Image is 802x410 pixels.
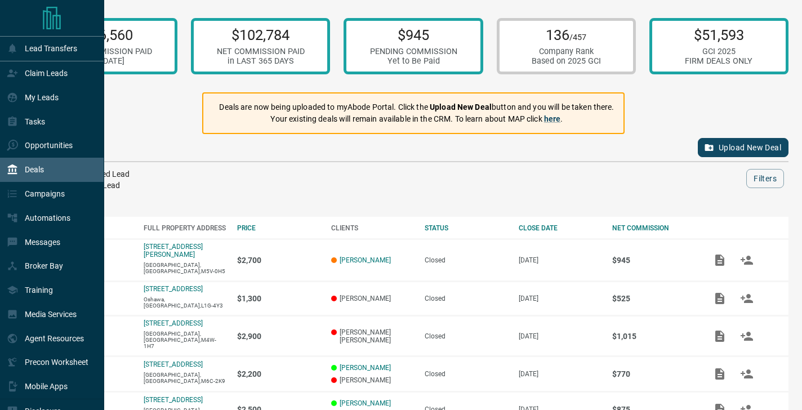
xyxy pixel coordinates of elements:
div: Yet to Be Paid [370,56,457,66]
div: CLOSE DATE [519,224,601,232]
p: $945 [370,26,457,43]
span: Add / View Documents [706,369,733,377]
button: Filters [746,169,784,188]
span: Match Clients [733,294,760,302]
div: FIRM DEALS ONLY [685,56,752,66]
span: Add / View Documents [706,256,733,264]
span: Match Clients [733,332,760,340]
div: Closed [425,295,507,302]
p: [PERSON_NAME] [331,376,414,384]
p: [DATE] [519,370,601,378]
div: PRICE [237,224,320,232]
a: [STREET_ADDRESS][PERSON_NAME] [144,243,203,259]
div: Closed [425,370,507,378]
p: $525 [612,294,695,303]
p: $2,900 [237,332,320,341]
p: $1,300 [237,294,320,303]
p: $945 [612,256,695,265]
p: $770 [612,369,695,378]
a: [STREET_ADDRESS] [144,360,203,368]
span: Add / View Documents [706,294,733,302]
a: here [544,114,561,123]
p: [DATE] [519,332,601,340]
p: $2,700 [237,256,320,265]
div: Based on 2025 GCI [532,56,601,66]
div: CLIENTS [331,224,414,232]
div: STATUS [425,224,507,232]
a: [STREET_ADDRESS] [144,285,203,293]
div: NET COMMISSION [612,224,695,232]
span: Match Clients [733,369,760,377]
p: [DATE] [519,256,601,264]
div: Closed [425,332,507,340]
div: in LAST 365 DAYS [217,56,305,66]
span: /457 [569,33,586,42]
p: [GEOGRAPHIC_DATA],[GEOGRAPHIC_DATA],M4W-1H7 [144,331,226,349]
div: NET COMMISSION PAID [217,47,305,56]
p: Your existing deals will remain available in the CRM. To learn about MAP click . [219,113,614,125]
button: Upload New Deal [698,138,788,157]
a: [PERSON_NAME] [340,256,391,264]
p: Deals are now being uploaded to myAbode Portal. Click the button and you will be taken there. [219,101,614,113]
span: Add / View Documents [706,332,733,340]
div: in [DATE] [64,56,152,66]
p: [GEOGRAPHIC_DATA],[GEOGRAPHIC_DATA],M5V-0H5 [144,262,226,274]
div: NET COMMISSION PAID [64,47,152,56]
strong: Upload New Deal [430,102,492,112]
p: [PERSON_NAME] [331,295,414,302]
p: [PERSON_NAME] [PERSON_NAME] [331,328,414,344]
p: [DATE] [519,295,601,302]
p: $51,593 [685,26,752,43]
p: Oshawa,[GEOGRAPHIC_DATA],L1G-4Y3 [144,296,226,309]
div: FULL PROPERTY ADDRESS [144,224,226,232]
div: PENDING COMMISSION [370,47,457,56]
div: Company Rank [532,47,601,56]
span: Match Clients [733,256,760,264]
p: [GEOGRAPHIC_DATA],[GEOGRAPHIC_DATA],M6C-2K9 [144,372,226,384]
a: [STREET_ADDRESS] [144,319,203,327]
div: Closed [425,256,507,264]
a: [STREET_ADDRESS] [144,396,203,404]
div: GCI 2025 [685,47,752,56]
a: [PERSON_NAME] [340,364,391,372]
p: $2,200 [237,369,320,378]
p: $1,015 [612,332,695,341]
a: [PERSON_NAME] [340,399,391,407]
p: $36,560 [64,26,152,43]
p: $102,784 [217,26,305,43]
p: 136 [532,26,601,43]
